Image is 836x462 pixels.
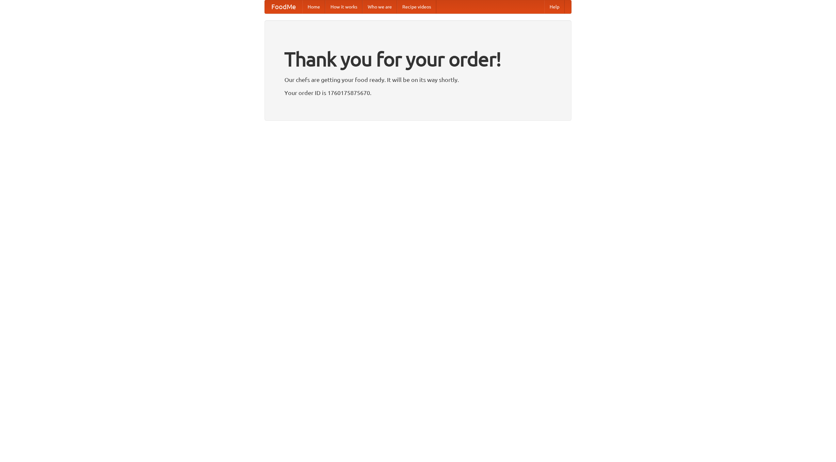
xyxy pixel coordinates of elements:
h1: Thank you for your order! [284,43,552,75]
p: Your order ID is 1760175875670. [284,88,552,98]
a: Recipe videos [397,0,436,13]
a: FoodMe [265,0,302,13]
a: Who we are [362,0,397,13]
p: Our chefs are getting your food ready. It will be on its way shortly. [284,75,552,85]
a: Help [544,0,565,13]
a: How it works [325,0,362,13]
a: Home [302,0,325,13]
